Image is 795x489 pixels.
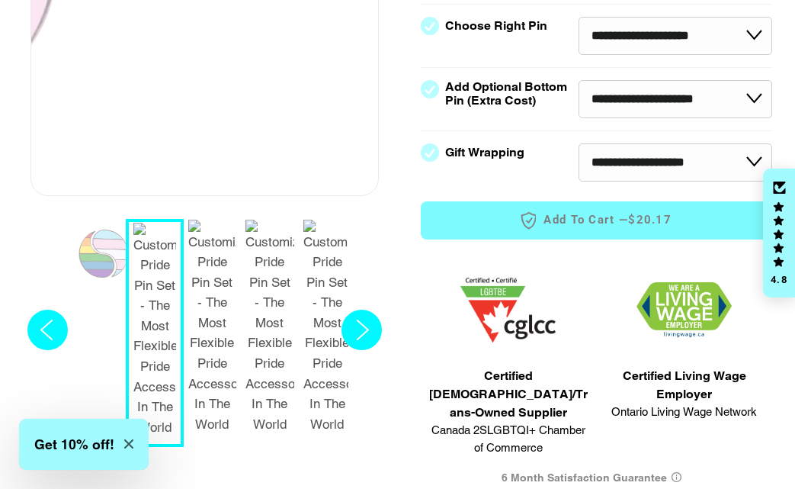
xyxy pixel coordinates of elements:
span: $20.17 [628,212,672,228]
span: Certified [DEMOGRAPHIC_DATA]/Trans-Owned Supplier [428,367,589,422]
button: Previous slide [23,219,72,447]
label: Choose Right Pin [445,19,547,33]
span: Canada 2SLGBTQI+ Chamber of Commerce [428,422,589,456]
span: Certified Living Wage Employer [604,367,765,404]
button: Next slide [337,219,386,447]
button: 4 / 7 [241,219,298,441]
div: Click to open Judge.me floating reviews tab [763,169,795,298]
span: Ontario Living Wage Network [604,404,765,421]
button: 5 / 7 [299,219,356,441]
label: Add Optional Bottom Pin (Extra Cost) [445,80,573,108]
img: Customizable Pride Pin Set - The Most Flexible Pride Accessory In The World [133,223,175,438]
button: 1 / 7 [69,219,126,291]
img: Customizable Pride Pin Set - The Most Flexible Pride Accessory In The World [245,220,293,435]
button: Add to Cart —$20.17 [421,201,773,240]
img: 1705457225.png [460,278,556,343]
span: Add to Cart — [444,211,750,230]
label: Gift Wrapping [445,146,524,159]
button: 2 / 7 [126,219,183,447]
img: Customizable Pride Pin Set - The Most Flexible Pride Accessory In The World [188,220,236,435]
img: 1706832627.png [636,282,732,338]
div: 4.8 [770,275,788,285]
button: 3 / 7 [184,219,241,441]
img: Customizable Pride Pin Set - The Most Flexible Pride Accessory In The World [303,220,351,435]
